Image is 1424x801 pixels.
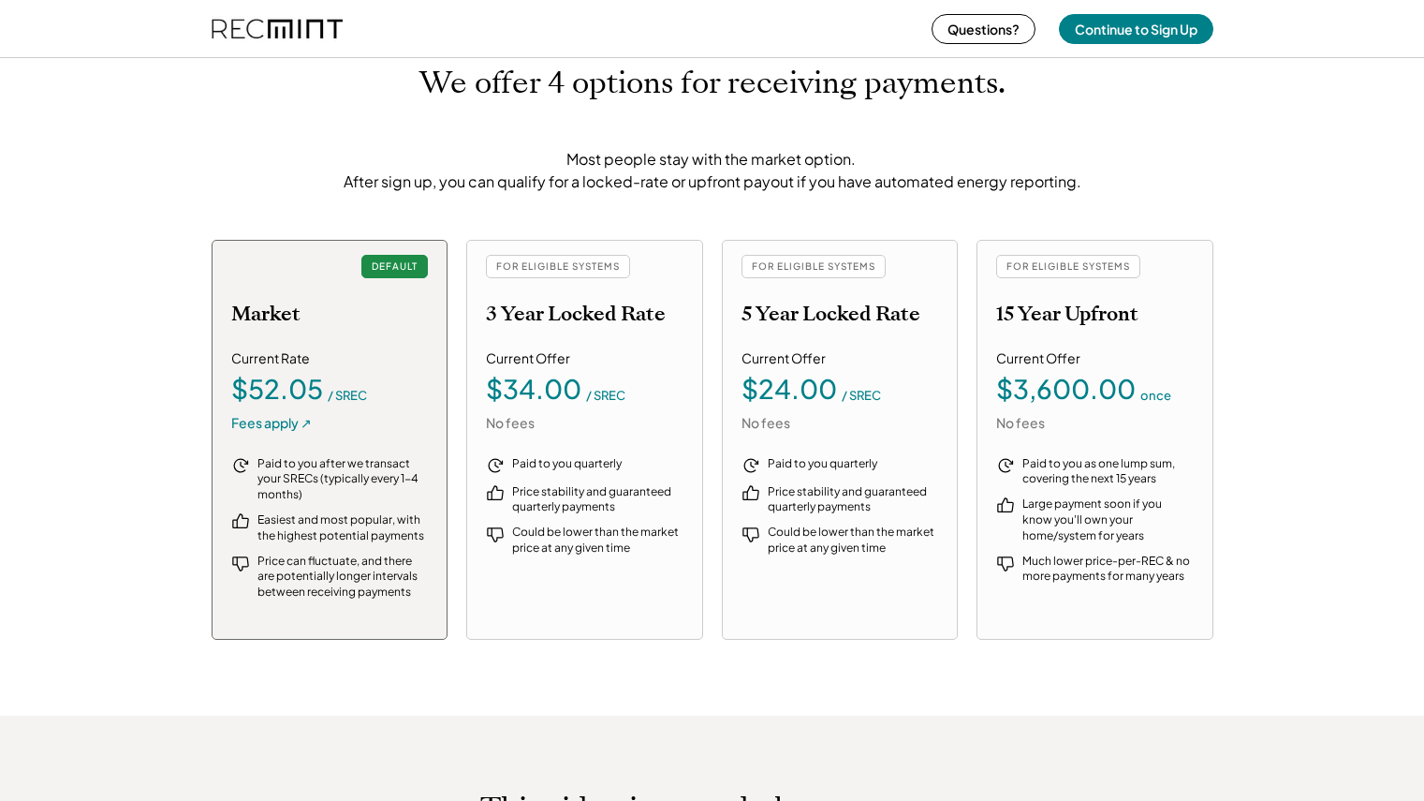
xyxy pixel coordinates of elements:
img: recmint-logotype%403x%20%281%29.jpeg [212,4,343,53]
div: Current Offer [486,349,570,368]
div: Fees apply ↗ [231,414,312,433]
div: Could be lower than the market price at any given time [768,525,939,556]
div: / SREC [842,390,881,402]
div: Current Rate [231,349,310,368]
div: Easiest and most popular, with the highest potential payments [257,512,429,544]
h2: 5 Year Locked Rate [741,302,920,326]
div: Large payment soon if you know you'll own your home/system for years [1022,497,1194,543]
div: Much lower price-per-REC & no more payments for many years [1022,554,1194,586]
div: No fees [486,414,535,433]
div: $52.05 [231,376,323,402]
div: Paid to you quarterly [768,456,939,472]
div: once [1140,390,1171,402]
div: FOR ELIGIBLE SYSTEMS [486,255,630,278]
h2: Market [231,302,301,326]
div: Current Offer [741,349,826,368]
div: Price stability and guaranteed quarterly payments [768,484,939,516]
h2: 3 Year Locked Rate [486,302,666,326]
div: Price stability and guaranteed quarterly payments [512,484,683,516]
div: No fees [741,414,790,433]
div: / SREC [586,390,625,402]
div: Current Offer [996,349,1080,368]
div: / SREC [328,390,367,402]
div: Paid to you quarterly [512,456,683,472]
div: $24.00 [741,376,837,402]
div: FOR ELIGIBLE SYSTEMS [996,255,1140,278]
div: Could be lower than the market price at any given time [512,525,683,556]
div: Paid to you as one lump sum, covering the next 15 years [1022,456,1194,488]
button: Questions? [932,14,1035,44]
div: $3,600.00 [996,376,1136,402]
div: $34.00 [486,376,581,402]
div: No fees [996,414,1045,433]
div: DEFAULT [361,255,428,278]
h1: We offer 4 options for receiving payments. [419,65,1006,101]
div: Price can fluctuate, and there are potentially longer intervals between receiving payments [257,554,429,601]
div: FOR ELIGIBLE SYSTEMS [741,255,886,278]
h2: 15 Year Upfront [996,302,1138,326]
div: Paid to you after we transact your SRECs (typically every 1-4 months) [257,456,429,503]
div: Most people stay with the market option. After sign up, you can qualify for a locked-rate or upfr... [338,148,1087,193]
button: Continue to Sign Up [1059,14,1213,44]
